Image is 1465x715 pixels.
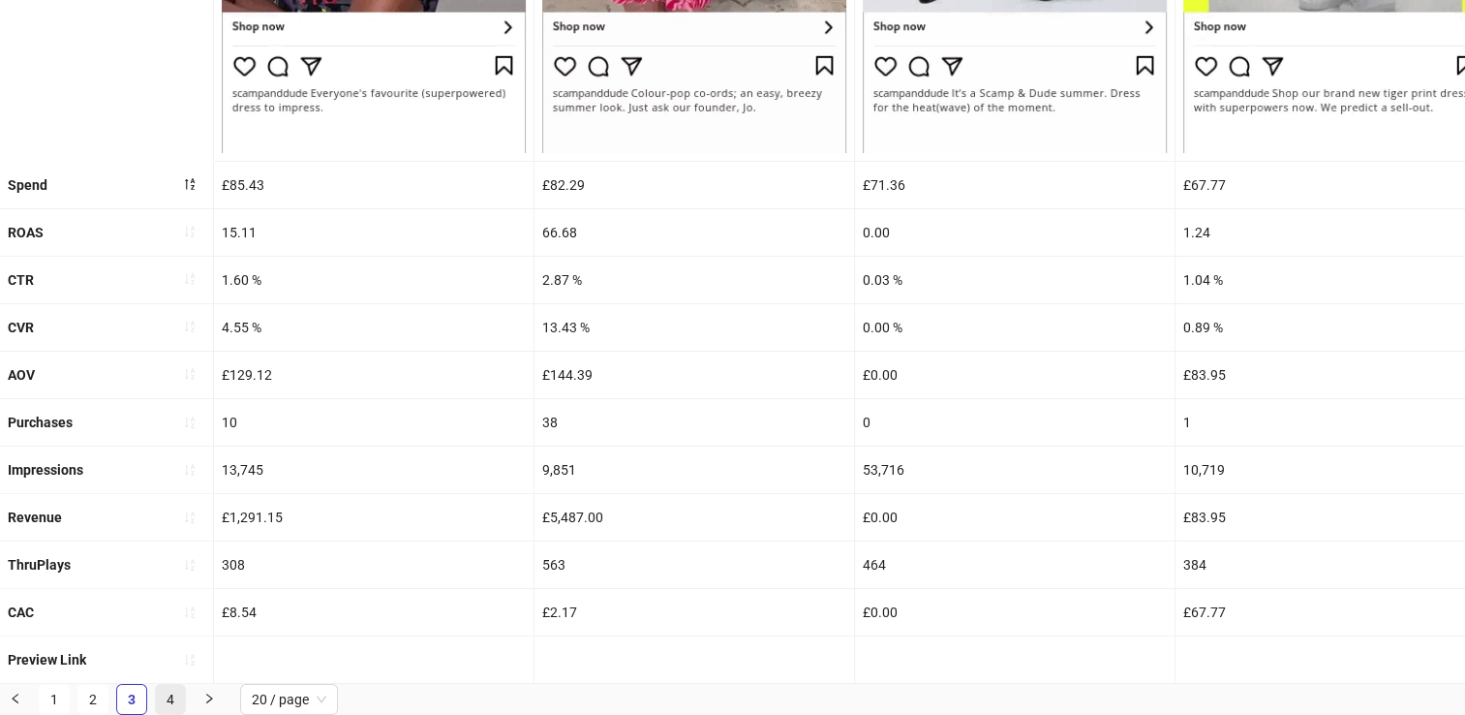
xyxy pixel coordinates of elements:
span: sort-ascending [183,272,197,286]
div: £0.00 [855,494,1175,541]
button: right [194,684,225,715]
li: 3 [116,684,147,715]
b: Purchases [8,415,73,430]
b: CVR [8,320,34,335]
b: CTR [8,272,34,288]
b: ThruPlays [8,557,71,573]
b: AOV [8,367,35,383]
div: 53,716 [855,447,1175,493]
div: £71.36 [855,162,1175,208]
span: sort-ascending [183,416,197,429]
div: Page Size [240,684,338,715]
span: sort-ascending [183,367,197,381]
span: sort-descending [183,177,197,191]
div: 0.00 % [855,304,1175,351]
span: sort-ascending [183,320,197,333]
div: £1,291.15 [214,494,534,541]
span: sort-ascending [183,558,197,572]
b: Preview Link [8,652,86,668]
span: 20 / page [252,685,326,714]
b: Revenue [8,510,62,525]
a: 4 [156,685,185,714]
div: 4.55 % [214,304,534,351]
div: £8.54 [214,589,534,636]
li: 2 [77,684,108,715]
span: sort-ascending [183,606,197,619]
li: Next Page [194,684,225,715]
div: 1.60 % [214,257,534,303]
span: sort-ascending [183,225,197,238]
div: 13,745 [214,447,534,493]
div: 0 [855,399,1175,446]
span: right [203,693,215,704]
div: £85.43 [214,162,534,208]
b: Impressions [8,462,83,478]
div: 2.87 % [534,257,854,303]
div: 308 [214,542,534,588]
div: £0.00 [855,352,1175,398]
div: 38 [534,399,854,446]
div: 0.00 [855,209,1175,256]
div: 15.11 [214,209,534,256]
b: Spend [8,177,47,193]
b: CAC [8,605,34,620]
div: £82.29 [534,162,854,208]
b: ROAS [8,225,44,240]
span: sort-ascending [183,463,197,477]
a: 1 [40,685,69,714]
span: sort-ascending [183,511,197,524]
div: £5,487.00 [534,494,854,541]
div: 0.03 % [855,257,1175,303]
div: £2.17 [534,589,854,636]
div: 66.68 [534,209,854,256]
div: 563 [534,542,854,588]
div: £144.39 [534,352,854,398]
span: left [10,693,21,704]
div: £129.12 [214,352,534,398]
div: 13.43 % [534,304,854,351]
a: 3 [117,685,146,714]
a: 2 [78,685,107,714]
li: 1 [39,684,70,715]
li: 4 [155,684,186,715]
span: sort-ascending [183,653,197,667]
div: 9,851 [534,447,854,493]
div: £0.00 [855,589,1175,636]
div: 464 [855,542,1175,588]
div: 10 [214,399,534,446]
